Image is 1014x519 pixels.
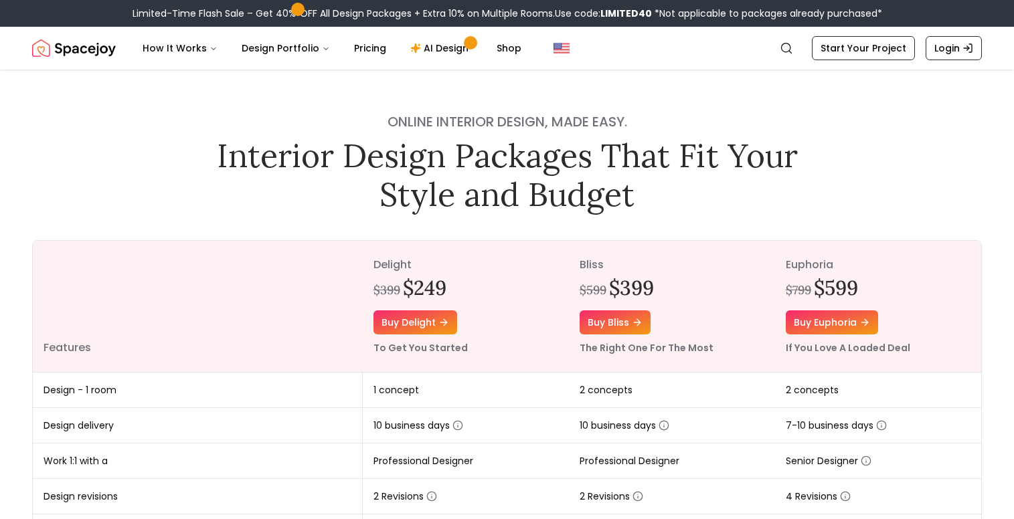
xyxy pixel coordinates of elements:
[403,276,446,300] h2: $249
[814,276,858,300] h2: $599
[373,419,463,432] span: 10 business days
[786,454,871,468] span: Senior Designer
[580,257,764,273] p: bliss
[373,383,419,397] span: 1 concept
[33,373,363,408] td: Design - 1 room
[373,257,558,273] p: delight
[343,35,397,62] a: Pricing
[133,7,882,20] div: Limited-Time Flash Sale – Get 40% OFF All Design Packages + Extra 10% on Multiple Rooms.
[373,341,468,354] small: To Get You Started
[580,454,679,468] span: Professional Designer
[786,281,811,300] div: $799
[373,281,400,300] div: $399
[609,276,654,300] h2: $399
[554,40,570,56] img: United States
[207,112,807,131] h4: Online interior design, made easy.
[373,310,457,334] a: Buy delight
[555,7,652,20] span: Use code:
[132,35,228,62] button: How It Works
[926,36,982,60] a: Login
[580,310,651,334] a: Buy bliss
[33,408,363,443] td: Design delivery
[652,7,882,20] span: *Not applicable to packages already purchased*
[580,383,632,397] span: 2 concepts
[786,257,970,273] p: euphoria
[33,241,363,373] th: Features
[132,35,532,62] nav: Main
[207,136,807,213] h1: Interior Design Packages That Fit Your Style and Budget
[33,479,363,514] td: Design revisions
[580,419,669,432] span: 10 business days
[786,419,887,432] span: 7-10 business days
[373,454,473,468] span: Professional Designer
[786,310,878,334] a: Buy euphoria
[231,35,341,62] button: Design Portfolio
[786,490,851,503] span: 4 Revisions
[600,7,652,20] b: LIMITED40
[580,490,643,503] span: 2 Revisions
[400,35,483,62] a: AI Design
[580,281,606,300] div: $599
[812,36,915,60] a: Start Your Project
[32,27,982,70] nav: Global
[486,35,532,62] a: Shop
[33,443,363,479] td: Work 1:1 with a
[32,35,116,62] img: Spacejoy Logo
[580,341,713,354] small: The Right One For The Most
[373,490,437,503] span: 2 Revisions
[786,383,839,397] span: 2 concepts
[32,35,116,62] a: Spacejoy
[786,341,910,354] small: If You Love A Loaded Deal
